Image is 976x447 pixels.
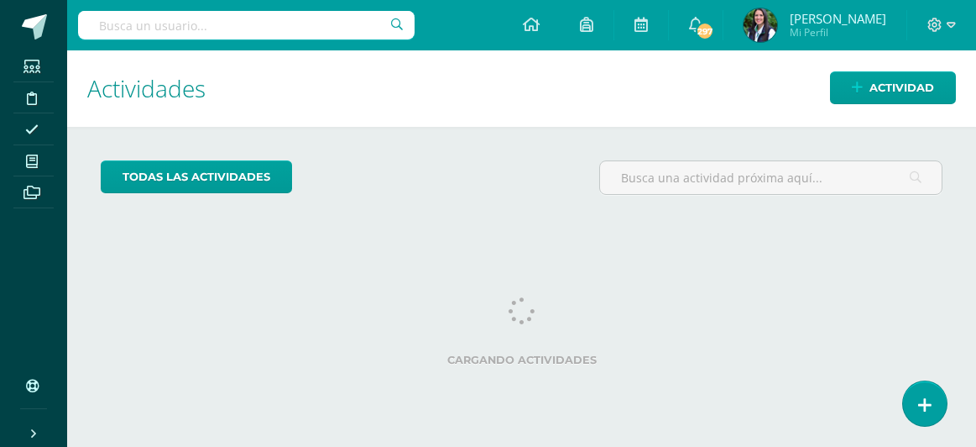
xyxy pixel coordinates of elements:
[869,72,934,103] span: Actividad
[87,50,956,127] h1: Actividades
[790,10,886,27] span: [PERSON_NAME]
[696,22,714,40] span: 297
[101,160,292,193] a: todas las Actividades
[78,11,415,39] input: Busca un usuario...
[600,161,942,194] input: Busca una actividad próxima aquí...
[790,25,886,39] span: Mi Perfil
[101,354,942,366] label: Cargando actividades
[830,71,956,104] a: Actividad
[744,8,777,42] img: 2c0c839dd314da7cbe4dae4a4a75361c.png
